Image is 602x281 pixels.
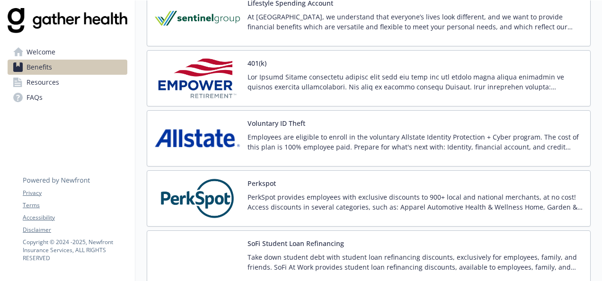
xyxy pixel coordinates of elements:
a: Terms [23,201,127,210]
p: At [GEOGRAPHIC_DATA], we understand that everyone’s lives look different, and we want to provide ... [248,12,583,32]
img: Empower Retirement carrier logo [155,58,240,98]
span: Welcome [27,44,55,60]
img: PerkSpot carrier logo [155,178,240,219]
img: Allstate Benefits carrier logo [155,118,240,158]
span: FAQs [27,90,43,105]
button: 401(k) [248,58,266,68]
p: PerkSpot provides employees with exclusive discounts to 900+ local and national merchants, at no ... [248,192,583,212]
button: SoFi Student Loan Refinancing [248,238,344,248]
p: Copyright © 2024 - 2025 , Newfront Insurance Services, ALL RIGHTS RESERVED [23,238,127,262]
a: Privacy [23,189,127,197]
p: Lor Ipsumd Sitame consectetu adipisc elit sedd eiu temp inc utl etdolo magna aliqua enimadmin ve ... [248,72,583,92]
span: Benefits [27,60,52,75]
a: FAQs [8,90,127,105]
span: Resources [27,75,59,90]
p: Employees are eligible to enroll in the voluntary Allstate Identity Protection + Cyber program. T... [248,132,583,152]
button: Perkspot [248,178,276,188]
a: Benefits [8,60,127,75]
button: Voluntary ID Theft [248,118,305,128]
p: Take down student debt with student loan refinancing discounts, exclusively for employees, family... [248,252,583,272]
a: Resources [8,75,127,90]
a: Accessibility [23,213,127,222]
a: Welcome [8,44,127,60]
a: Disclaimer [23,226,127,234]
img: SoFi carrier logo [155,238,240,279]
